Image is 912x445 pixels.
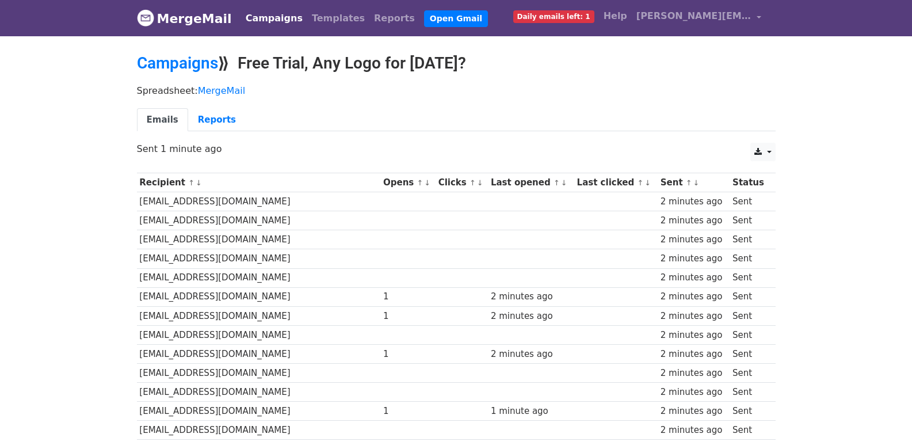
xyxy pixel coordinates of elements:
td: Sent [730,287,769,306]
div: 2 minutes ago [661,233,727,246]
iframe: Chat Widget [854,390,912,445]
a: Daily emails left: 1 [509,5,599,28]
p: Spreadsheet: [137,85,776,97]
td: Sent [730,249,769,268]
td: [EMAIL_ADDRESS][DOMAIN_NAME] [137,249,381,268]
td: [EMAIL_ADDRESS][DOMAIN_NAME] [137,421,381,440]
a: ↑ [554,178,560,187]
td: [EMAIL_ADDRESS][DOMAIN_NAME] [137,402,381,421]
th: Last clicked [574,173,658,192]
div: 2 minutes ago [661,310,727,323]
p: Sent 1 minute ago [137,143,776,155]
span: Daily emails left: 1 [513,10,594,23]
img: MergeMail logo [137,9,154,26]
td: Sent [730,211,769,230]
td: [EMAIL_ADDRESS][DOMAIN_NAME] [137,344,381,363]
div: 2 minutes ago [661,405,727,418]
span: [PERSON_NAME][EMAIL_ADDRESS][DOMAIN_NAME] [636,9,751,23]
a: Reports [188,108,246,132]
td: Sent [730,192,769,211]
a: ↑ [637,178,643,187]
a: ↓ [196,178,202,187]
div: 2 minutes ago [661,329,727,342]
th: Last opened [488,173,574,192]
div: 2 minutes ago [661,271,727,284]
div: 1 [383,310,433,323]
div: 1 [383,348,433,361]
a: ↑ [417,178,423,187]
a: ↓ [561,178,567,187]
div: 2 minutes ago [661,252,727,265]
a: Open Gmail [424,10,488,27]
th: Status [730,173,769,192]
th: Clicks [436,173,488,192]
th: Recipient [137,173,381,192]
td: [EMAIL_ADDRESS][DOMAIN_NAME] [137,211,381,230]
td: Sent [730,344,769,363]
a: ↓ [424,178,430,187]
td: [EMAIL_ADDRESS][DOMAIN_NAME] [137,230,381,249]
div: 1 minute ago [491,405,571,418]
td: Sent [730,421,769,440]
a: Campaigns [137,54,218,73]
td: [EMAIL_ADDRESS][DOMAIN_NAME] [137,192,381,211]
td: Sent [730,383,769,402]
h2: ⟫ Free Trial, Any Logo for [DATE]? [137,54,776,73]
td: [EMAIL_ADDRESS][DOMAIN_NAME] [137,325,381,344]
div: 2 minutes ago [661,367,727,380]
a: Reports [369,7,419,30]
a: Campaigns [241,7,307,30]
a: ↓ [477,178,483,187]
a: ↑ [470,178,476,187]
td: [EMAIL_ADDRESS][DOMAIN_NAME] [137,268,381,287]
td: [EMAIL_ADDRESS][DOMAIN_NAME] [137,383,381,402]
td: Sent [730,230,769,249]
td: Sent [730,325,769,344]
div: 2 minutes ago [491,310,571,323]
td: Sent [730,268,769,287]
a: ↑ [686,178,692,187]
a: Templates [307,7,369,30]
div: 1 [383,405,433,418]
div: 1 [383,290,433,303]
td: [EMAIL_ADDRESS][DOMAIN_NAME] [137,364,381,383]
th: Sent [658,173,730,192]
a: [PERSON_NAME][EMAIL_ADDRESS][DOMAIN_NAME] [632,5,766,32]
td: [EMAIL_ADDRESS][DOMAIN_NAME] [137,287,381,306]
td: Sent [730,306,769,325]
th: Opens [380,173,436,192]
a: ↑ [188,178,194,187]
a: MergeMail [198,85,245,96]
a: MergeMail [137,6,232,31]
div: 2 minutes ago [491,290,571,303]
div: 2 minutes ago [661,424,727,437]
td: Sent [730,402,769,421]
a: Help [599,5,632,28]
div: 2 minutes ago [661,214,727,227]
a: Emails [137,108,188,132]
td: [EMAIL_ADDRESS][DOMAIN_NAME] [137,306,381,325]
div: 2 minutes ago [661,348,727,361]
td: Sent [730,364,769,383]
div: 2 minutes ago [491,348,571,361]
div: 2 minutes ago [661,386,727,399]
a: ↓ [693,178,700,187]
a: ↓ [644,178,651,187]
div: 2 minutes ago [661,290,727,303]
div: 2 minutes ago [661,195,727,208]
